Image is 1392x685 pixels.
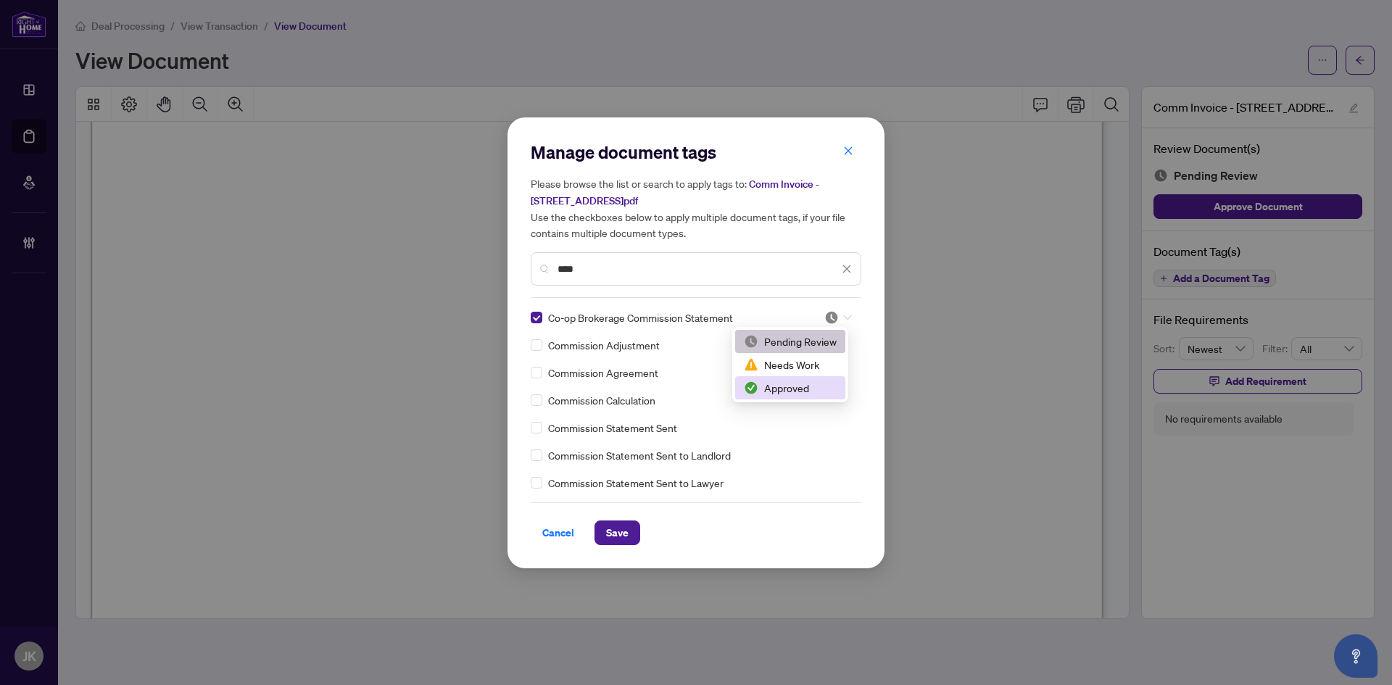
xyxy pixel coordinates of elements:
[548,310,733,325] span: Co-op Brokerage Commission Statement
[744,380,837,396] div: Approved
[531,178,819,207] span: Comm Invoice - [STREET_ADDRESS]pdf
[548,392,655,408] span: Commission Calculation
[531,175,861,241] h5: Please browse the list or search to apply tags to: Use the checkboxes below to apply multiple doc...
[594,520,640,545] button: Save
[744,334,758,349] img: status
[548,337,660,353] span: Commission Adjustment
[548,365,658,381] span: Commission Agreement
[744,381,758,395] img: status
[824,310,852,325] span: Pending Review
[735,330,845,353] div: Pending Review
[843,146,853,156] span: close
[542,521,574,544] span: Cancel
[531,520,586,545] button: Cancel
[735,353,845,376] div: Needs Work
[824,310,839,325] img: status
[744,357,758,372] img: status
[548,475,724,491] span: Commission Statement Sent to Lawyer
[531,141,861,164] h2: Manage document tags
[744,333,837,349] div: Pending Review
[548,420,677,436] span: Commission Statement Sent
[606,521,629,544] span: Save
[842,264,852,274] span: close
[735,376,845,399] div: Approved
[548,447,731,463] span: Commission Statement Sent to Landlord
[744,357,837,373] div: Needs Work
[1334,634,1377,678] button: Open asap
